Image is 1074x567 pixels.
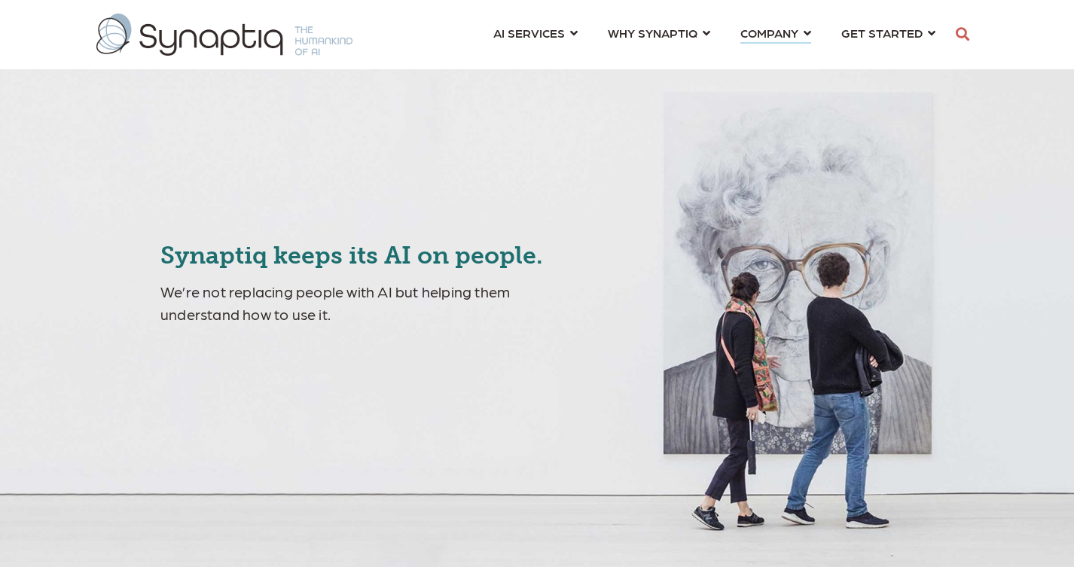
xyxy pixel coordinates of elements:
span: Synaptiq keeps its AI on people. [160,241,543,270]
img: synaptiq logo-1 [96,14,352,56]
a: AI SERVICES [493,19,578,47]
a: COMPANY [740,19,811,47]
nav: menu [478,8,950,62]
a: GET STARTED [841,19,935,47]
span: WHY SYNAPTIQ [608,23,697,43]
span: AI SERVICES [493,23,565,43]
a: WHY SYNAPTIQ [608,19,710,47]
span: GET STARTED [841,23,923,43]
p: We’re not replacing people with AI but helping them understand how to use it. [160,280,592,325]
span: COMPANY [740,23,798,43]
